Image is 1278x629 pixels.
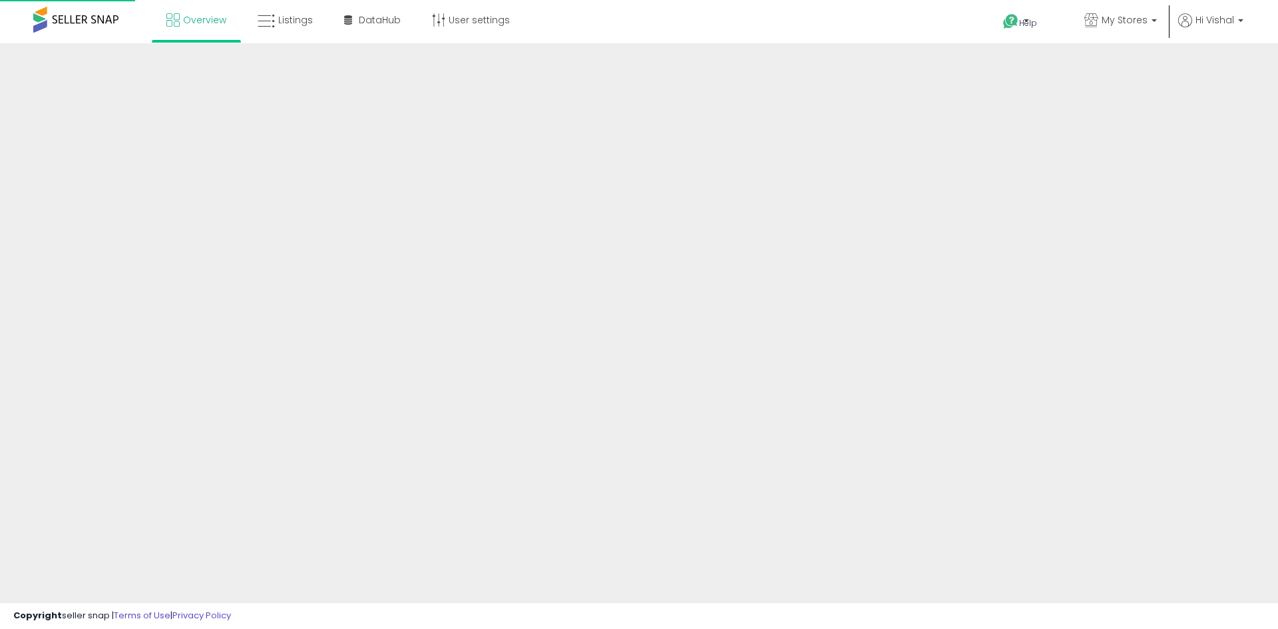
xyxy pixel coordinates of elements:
[183,13,226,27] span: Overview
[278,13,313,27] span: Listings
[992,3,1063,43] a: Help
[1019,17,1037,29] span: Help
[1002,13,1019,30] i: Get Help
[1102,13,1148,27] span: My Stores
[359,13,401,27] span: DataHub
[1195,13,1234,27] span: Hi Vishal
[1178,13,1243,43] a: Hi Vishal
